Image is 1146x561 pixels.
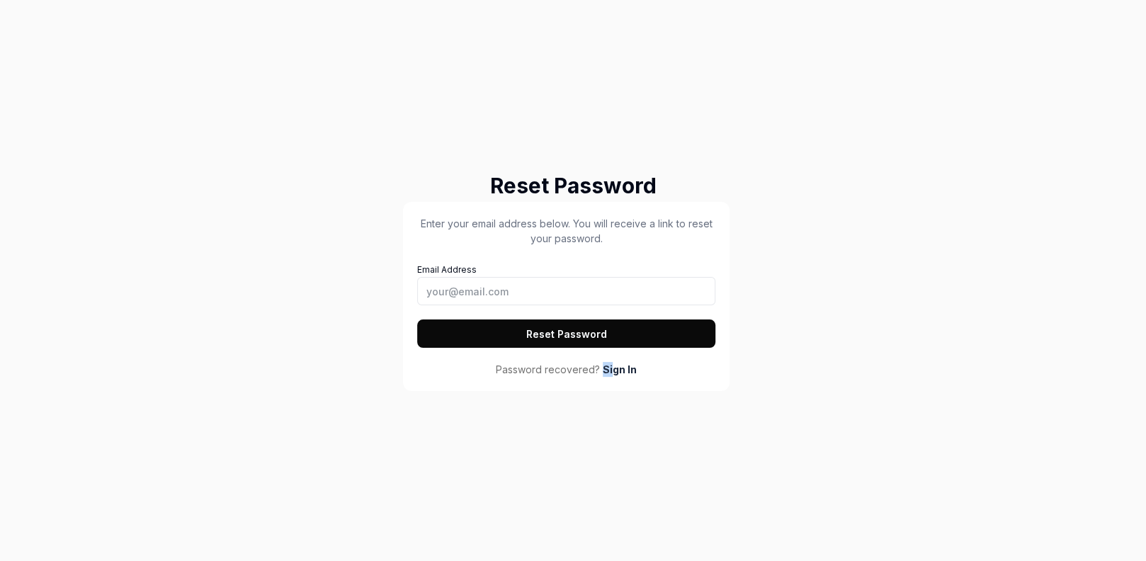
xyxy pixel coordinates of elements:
a: Sign In [603,362,637,377]
p: Enter your email address below. You will receive a link to reset your password. [417,216,715,246]
h2: Reset Password [403,170,743,202]
input: Email Address [417,277,715,305]
span: Password recovered? [496,362,600,377]
button: Reset Password [417,319,715,348]
label: Email Address [417,264,715,305]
